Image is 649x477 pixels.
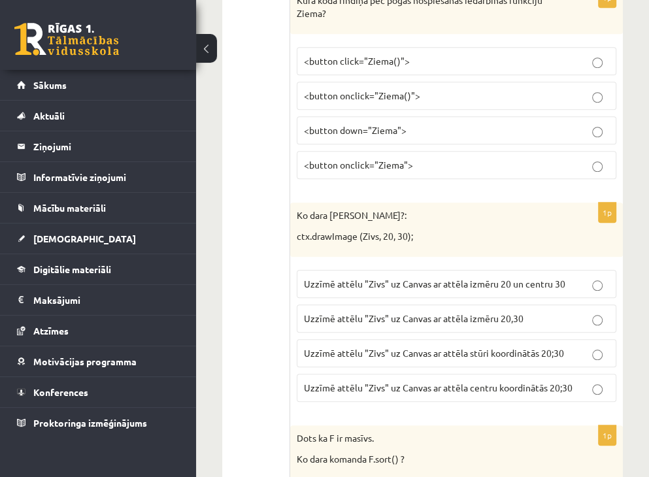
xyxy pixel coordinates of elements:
a: Motivācijas programma [17,346,180,376]
span: Aktuāli [33,110,65,122]
p: Dots ka F ir masīvs. [297,432,551,445]
a: Rīgas 1. Tālmācības vidusskola [14,23,119,56]
span: Uzzīmē attēlu "Zivs" uz Canvas ar attēla stūri koordinātās 20;30 [304,347,564,359]
p: 1p [598,425,616,446]
span: <button onclick="Ziema()"> [304,90,420,101]
p: Ko dara komanda F.sort() ? [297,453,551,466]
span: Motivācijas programma [33,355,137,367]
span: Uzzīmē attēlu "Zivs" uz Canvas ar attēla izmēru 20,30 [304,312,524,324]
span: <button onclick="Ziema"> [304,159,413,171]
span: Digitālie materiāli [33,263,111,275]
a: Atzīmes [17,316,180,346]
legend: Informatīvie ziņojumi [33,162,180,192]
legend: Maksājumi [33,285,180,315]
span: Proktoringa izmēģinājums [33,417,147,429]
a: Konferences [17,377,180,407]
a: Ziņojumi [17,131,180,161]
a: Proktoringa izmēģinājums [17,408,180,438]
p: ctx.drawImage (Zivs, 20, 30); [297,230,551,243]
a: Informatīvie ziņojumi [17,162,180,192]
span: <button click="Ziema()"> [304,55,410,67]
span: Atzīmes [33,325,69,337]
legend: Ziņojumi [33,131,180,161]
a: [DEMOGRAPHIC_DATA] [17,223,180,254]
span: Uzzīmē attēlu "Zivs" uz Canvas ar attēla centru koordinātās 20;30 [304,382,573,393]
span: Mācību materiāli [33,202,106,214]
a: Maksājumi [17,285,180,315]
input: Uzzīmē attēlu "Zivs" uz Canvas ar attēla izmēru 20,30 [592,315,603,325]
span: Uzzīmē attēlu "Zivs" uz Canvas ar attēla izmēru 20 un centru 30 [304,278,565,289]
span: Sākums [33,79,67,91]
p: 1p [598,202,616,223]
p: Ko dara [PERSON_NAME]?: [297,209,551,222]
input: Uzzīmē attēlu "Zivs" uz Canvas ar attēla centru koordinātās 20;30 [592,384,603,395]
span: [DEMOGRAPHIC_DATA] [33,233,136,244]
a: Sākums [17,70,180,100]
a: Aktuāli [17,101,180,131]
input: <button click="Ziema()"> [592,58,603,68]
input: Uzzīmē attēlu "Zivs" uz Canvas ar attēla stūri koordinātās 20;30 [592,350,603,360]
a: Digitālie materiāli [17,254,180,284]
input: <button down="Ziema"> [592,127,603,137]
input: Uzzīmē attēlu "Zivs" uz Canvas ar attēla izmēru 20 un centru 30 [592,280,603,291]
span: Konferences [33,386,88,398]
span: <button down="Ziema"> [304,124,407,136]
a: Mācību materiāli [17,193,180,223]
input: <button onclick="Ziema()"> [592,92,603,103]
input: <button onclick="Ziema"> [592,161,603,172]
